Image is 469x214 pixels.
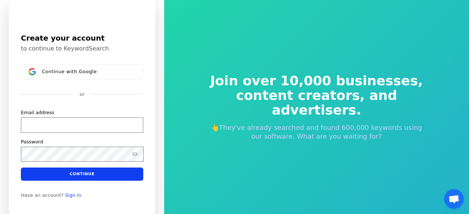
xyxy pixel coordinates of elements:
[205,74,428,88] span: Join over 10,000 businesses,
[21,64,143,79] button: Sign in with GoogleContinue with Google
[21,33,143,44] h1: Create your account
[65,192,81,198] a: Sign in
[21,192,64,198] span: Have an account?
[444,189,464,209] div: Open de chat
[42,69,97,75] span: Continue with Google
[205,123,428,141] p: 👆They've already searched and found 600,000 keywords using our software. What are you waiting for?
[205,88,428,117] span: content creators, and advertisers.
[21,45,143,52] p: to continue to KeywordSearch
[21,168,143,181] button: Continue
[29,68,36,75] img: Sign in with Google
[130,150,139,158] button: Show password
[21,139,43,145] label: Password
[80,91,84,98] p: or
[21,109,54,116] label: Email address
